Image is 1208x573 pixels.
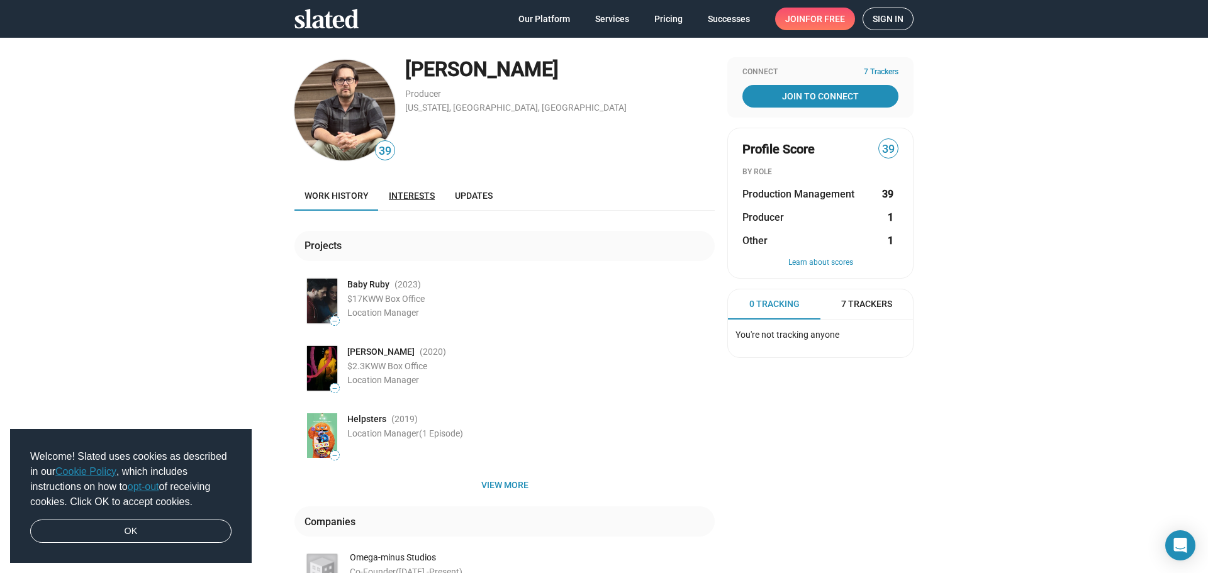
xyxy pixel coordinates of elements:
[405,89,441,99] a: Producer
[585,8,639,30] a: Services
[805,8,845,30] span: for free
[305,191,369,201] span: Work history
[455,191,493,201] span: Updates
[785,8,845,30] span: Join
[654,8,683,30] span: Pricing
[305,239,347,252] div: Projects
[347,308,419,318] span: Location Manager
[379,181,445,211] a: Interests
[518,8,570,30] span: Our Platform
[368,294,425,304] span: WW Box Office
[389,191,435,201] span: Interests
[879,141,898,158] span: 39
[394,279,421,291] span: (2023 )
[595,8,629,30] span: Services
[347,294,368,304] span: $17K
[882,187,893,201] strong: 39
[445,181,503,211] a: Updates
[644,8,693,30] a: Pricing
[742,141,815,158] span: Profile Score
[419,428,463,438] span: (1 Episode)
[742,85,898,108] a: Join To Connect
[347,346,415,358] span: [PERSON_NAME]
[347,413,386,425] span: Helpsters
[742,234,768,247] span: Other
[742,67,898,77] div: Connect
[405,56,715,83] div: [PERSON_NAME]
[775,8,855,30] a: Joinfor free
[371,361,427,371] span: WW Box Office
[330,318,339,325] span: —
[391,413,418,425] span: (2019 )
[305,474,705,496] span: View more
[350,552,715,564] div: Omega-minus Studios
[863,8,914,30] a: Sign in
[347,428,463,438] span: Location Manager
[745,85,896,108] span: Join To Connect
[742,211,784,224] span: Producer
[708,8,750,30] span: Successes
[698,8,760,30] a: Successes
[376,143,394,160] span: 39
[347,375,419,385] span: Location Manager
[294,181,379,211] a: Work history
[742,187,854,201] span: Production Management
[888,211,893,224] strong: 1
[742,167,898,177] div: BY ROLE
[330,385,339,392] span: —
[749,298,800,310] span: 0 Tracking
[888,234,893,247] strong: 1
[330,452,339,459] span: —
[742,258,898,268] button: Learn about scores
[420,346,446,358] span: (2020 )
[305,515,361,528] div: Companies
[347,279,389,291] span: Baby Ruby
[55,466,116,477] a: Cookie Policy
[307,346,337,391] img: Poster: Goldie
[307,413,337,458] img: Poster: Helpsters
[128,481,159,492] a: opt-out
[307,279,337,323] img: Poster: Baby Ruby
[841,298,892,310] span: 7 Trackers
[405,103,627,113] a: [US_STATE], [GEOGRAPHIC_DATA], [GEOGRAPHIC_DATA]
[873,8,903,30] span: Sign in
[10,429,252,564] div: cookieconsent
[347,361,371,371] span: $2.3K
[735,330,839,340] span: You're not tracking anyone
[1165,530,1195,560] div: Open Intercom Messenger
[30,449,232,509] span: Welcome! Slated uses cookies as described in our , which includes instructions on how to of recei...
[294,474,715,496] button: View more
[508,8,580,30] a: Our Platform
[864,67,898,77] span: 7 Trackers
[294,60,395,160] img: Steven Carbajal
[30,520,232,543] a: dismiss cookie message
